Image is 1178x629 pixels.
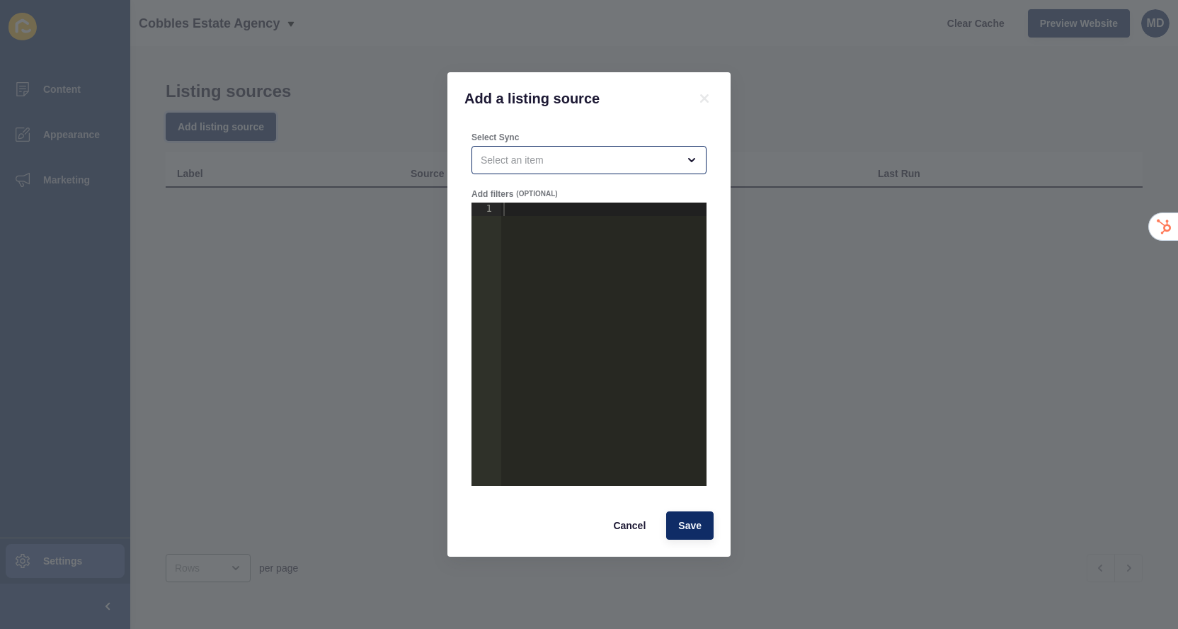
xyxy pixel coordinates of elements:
[666,511,714,540] button: Save
[471,146,707,174] div: open menu
[516,189,557,199] span: (OPTIONAL)
[471,188,513,200] label: Add filters
[471,132,519,143] label: Select Sync
[678,518,702,533] span: Save
[613,518,646,533] span: Cancel
[464,89,678,108] h1: Add a listing source
[601,511,658,540] button: Cancel
[471,203,501,216] div: 1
